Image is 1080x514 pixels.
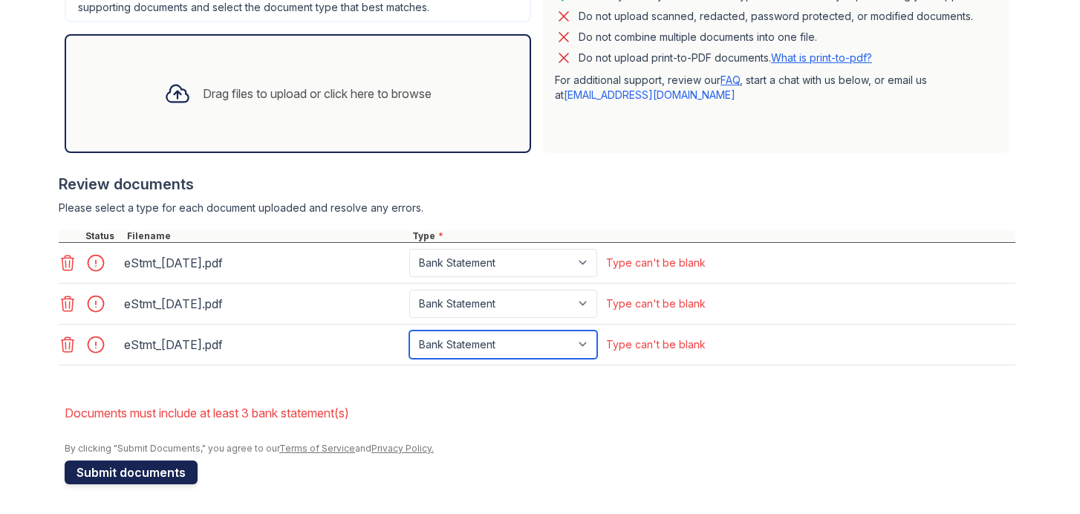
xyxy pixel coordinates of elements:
div: eStmt_[DATE].pdf [124,292,403,316]
div: Please select a type for each document uploaded and resolve any errors. [59,201,1015,215]
li: Documents must include at least 3 bank statement(s) [65,398,1015,428]
div: Status [82,230,124,242]
a: Privacy Policy. [371,443,434,454]
a: What is print-to-pdf? [771,51,872,64]
div: Drag files to upload or click here to browse [203,85,432,103]
div: Type can't be blank [606,256,706,270]
button: Submit documents [65,461,198,484]
a: Terms of Service [279,443,355,454]
a: [EMAIL_ADDRESS][DOMAIN_NAME] [564,88,735,101]
div: Do not upload scanned, redacted, password protected, or modified documents. [579,7,973,25]
div: Filename [124,230,409,242]
div: Review documents [59,174,1015,195]
p: For additional support, review our , start a chat with us below, or email us at [555,73,998,103]
p: Do not upload print-to-PDF documents. [579,51,872,65]
div: By clicking "Submit Documents," you agree to our and [65,443,1015,455]
div: Type [409,230,1015,242]
div: Type can't be blank [606,337,706,352]
div: Do not combine multiple documents into one file. [579,28,817,46]
div: eStmt_[DATE].pdf [124,251,403,275]
div: Type can't be blank [606,296,706,311]
div: eStmt_[DATE].pdf [124,333,403,357]
a: FAQ [720,74,740,86]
